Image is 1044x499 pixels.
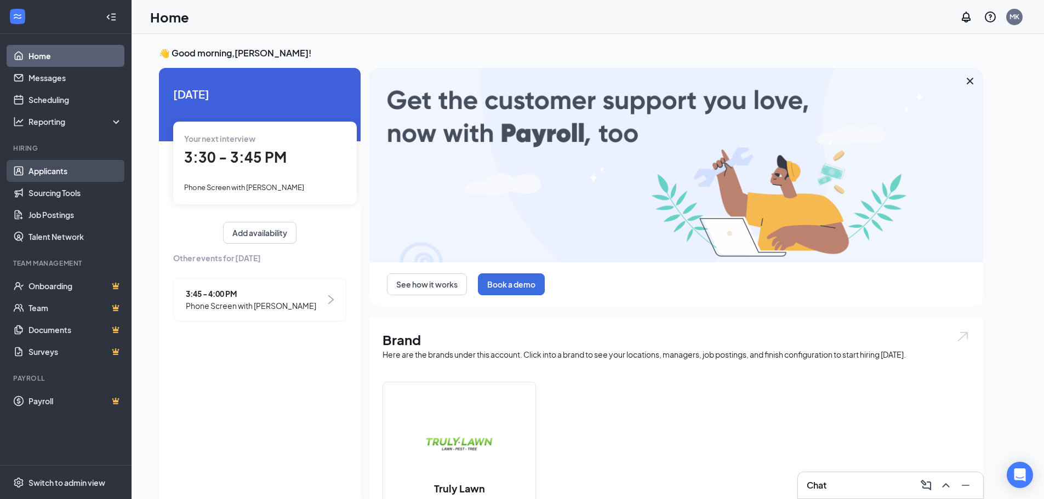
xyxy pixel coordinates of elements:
a: TeamCrown [28,297,122,319]
div: Here are the brands under this account. Click into a brand to see your locations, managers, job p... [383,349,970,360]
svg: Cross [963,74,977,88]
span: Phone Screen with [PERSON_NAME] [186,300,316,312]
button: Minimize [957,477,974,494]
span: [DATE] [173,85,346,102]
button: See how it works [387,273,467,295]
h2: Truly Lawn [423,481,496,495]
a: DocumentsCrown [28,319,122,341]
img: open.6027fd2a22e1237b5b06.svg [956,330,970,343]
span: Other events for [DATE] [173,252,346,264]
svg: Analysis [13,116,24,127]
span: 3:45 - 4:00 PM [186,288,316,300]
a: PayrollCrown [28,390,122,412]
div: Switch to admin view [28,477,105,488]
a: Messages [28,67,122,89]
a: Home [28,45,122,67]
h3: Chat [807,479,826,491]
h1: Home [150,8,189,26]
a: OnboardingCrown [28,275,122,297]
div: Team Management [13,259,120,268]
button: ComposeMessage [917,477,935,494]
a: Talent Network [28,226,122,248]
span: 3:30 - 3:45 PM [184,148,287,166]
span: Phone Screen with [PERSON_NAME] [184,183,304,192]
svg: QuestionInfo [984,10,997,24]
a: Applicants [28,160,122,182]
img: Truly Lawn [424,407,494,477]
img: payroll-large.gif [369,68,983,262]
svg: WorkstreamLogo [12,11,23,22]
div: Open Intercom Messenger [1007,462,1033,488]
a: SurveysCrown [28,341,122,363]
svg: ChevronUp [939,479,952,492]
svg: Notifications [960,10,973,24]
div: Reporting [28,116,123,127]
svg: Settings [13,477,24,488]
span: Your next interview [184,134,255,144]
svg: Collapse [106,12,117,22]
button: ChevronUp [937,477,955,494]
svg: ComposeMessage [920,479,933,492]
svg: Minimize [959,479,972,492]
div: MK [1009,12,1019,21]
a: Scheduling [28,89,122,111]
div: Payroll [13,374,120,383]
button: Book a demo [478,273,545,295]
a: Job Postings [28,204,122,226]
a: Sourcing Tools [28,182,122,204]
h3: 👋 Good morning, [PERSON_NAME] ! [159,47,983,59]
h1: Brand [383,330,970,349]
div: Hiring [13,144,120,153]
button: Add availability [223,222,296,244]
